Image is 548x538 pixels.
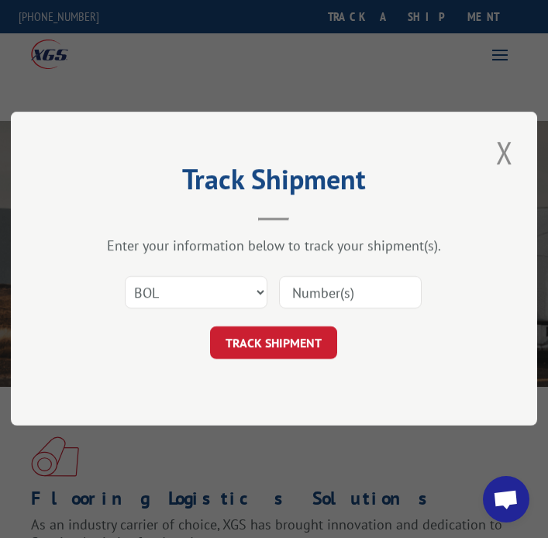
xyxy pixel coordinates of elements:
h2: Track Shipment [88,168,460,198]
button: TRACK SHIPMENT [211,327,338,360]
input: Number(s) [280,277,422,309]
button: Close modal [491,131,518,174]
a: Open chat [483,476,529,522]
div: Enter your information below to track your shipment(s). [88,237,460,255]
